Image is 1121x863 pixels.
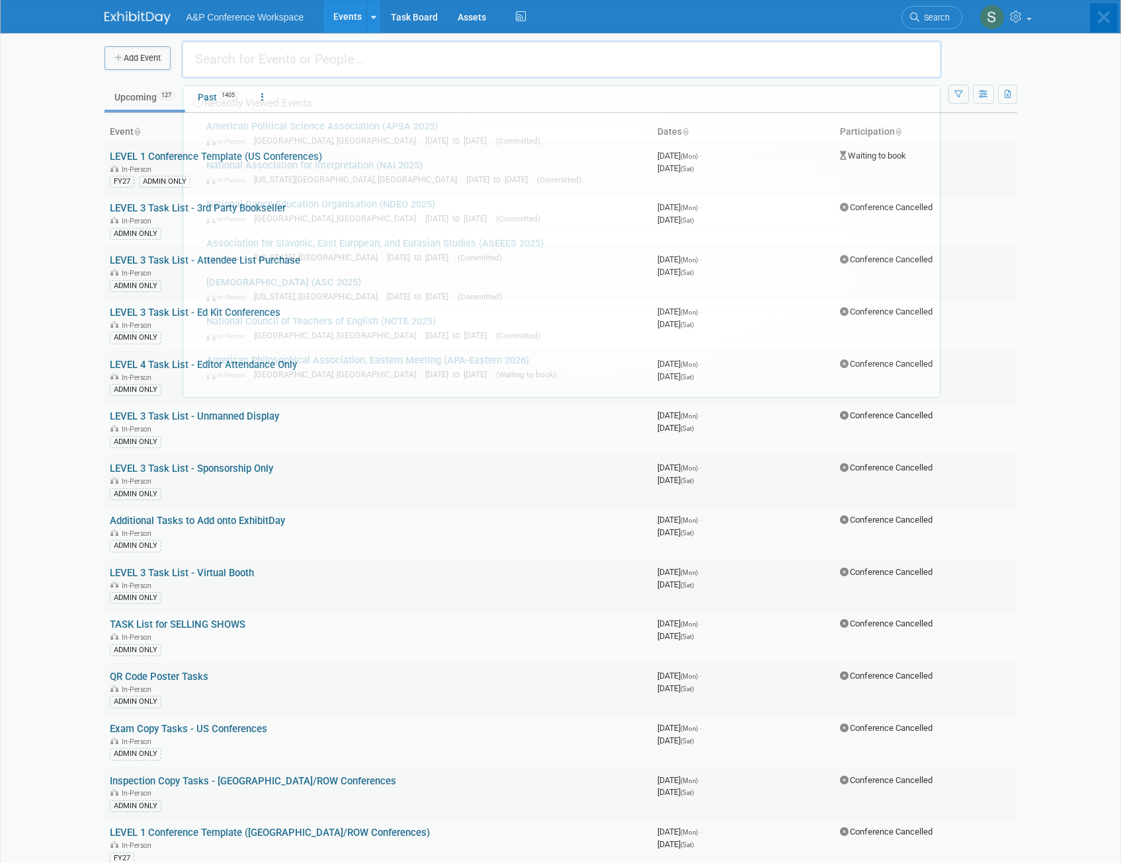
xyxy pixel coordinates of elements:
[425,330,493,340] span: [DATE] to [DATE]
[425,369,493,379] span: [DATE] to [DATE]
[200,270,933,309] a: [DEMOGRAPHIC_DATA] (ASC 2025) In-Person [US_STATE], [GEOGRAPHIC_DATA] [DATE] to [DATE] (Committed)
[200,153,933,192] a: National Association for Interpretation (NAI 2025) In-Person [US_STATE][GEOGRAPHIC_DATA], [GEOGRA...
[254,174,464,184] span: [US_STATE][GEOGRAPHIC_DATA], [GEOGRAPHIC_DATA]
[254,369,423,379] span: [GEOGRAPHIC_DATA], [GEOGRAPHIC_DATA]
[496,136,540,145] span: (Committed)
[200,309,933,348] a: National Council of Teachers of English (NCTE 2025) In-Person [GEOGRAPHIC_DATA], [GEOGRAPHIC_DATA...
[206,254,251,262] span: In-Person
[387,291,455,301] span: [DATE] to [DATE]
[206,176,251,184] span: In-Person
[206,293,251,301] span: In-Person
[496,370,556,379] span: (Waiting to book)
[254,291,384,301] span: [US_STATE], [GEOGRAPHIC_DATA]
[425,135,493,145] span: [DATE] to [DATE]
[425,213,493,223] span: [DATE] to [DATE]
[466,174,534,184] span: [DATE] to [DATE]
[387,252,455,262] span: [DATE] to [DATE]
[206,332,251,340] span: In-Person
[181,40,942,79] input: Search for Events or People...
[254,135,423,145] span: [GEOGRAPHIC_DATA], [GEOGRAPHIC_DATA]
[254,330,423,340] span: [GEOGRAPHIC_DATA], [GEOGRAPHIC_DATA]
[206,137,251,145] span: In-Person
[254,213,423,223] span: [GEOGRAPHIC_DATA], [GEOGRAPHIC_DATA]
[200,114,933,153] a: American Political Science Association (APSA 2025) In-Person [GEOGRAPHIC_DATA], [GEOGRAPHIC_DATA]...
[200,348,933,387] a: American Philosophical Association, Eastern Meeting (APA-Eastern 2026) In-Person [GEOGRAPHIC_DATA...
[537,175,581,184] span: (Committed)
[200,192,933,231] a: National Dance Education Organisation (NDEO 2025) In-Person [GEOGRAPHIC_DATA], [GEOGRAPHIC_DATA] ...
[206,371,251,379] span: In-Person
[200,231,933,270] a: Association for Slavonic, East European, and Eurasian Studies (ASEEES 2025) In-Person [US_STATE],...
[206,215,251,223] span: In-Person
[254,252,384,262] span: [US_STATE], [GEOGRAPHIC_DATA]
[190,86,933,114] div: Recently Viewed Events:
[496,214,540,223] span: (Committed)
[458,253,502,262] span: (Committed)
[496,331,540,340] span: (Committed)
[458,292,502,301] span: (Committed)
